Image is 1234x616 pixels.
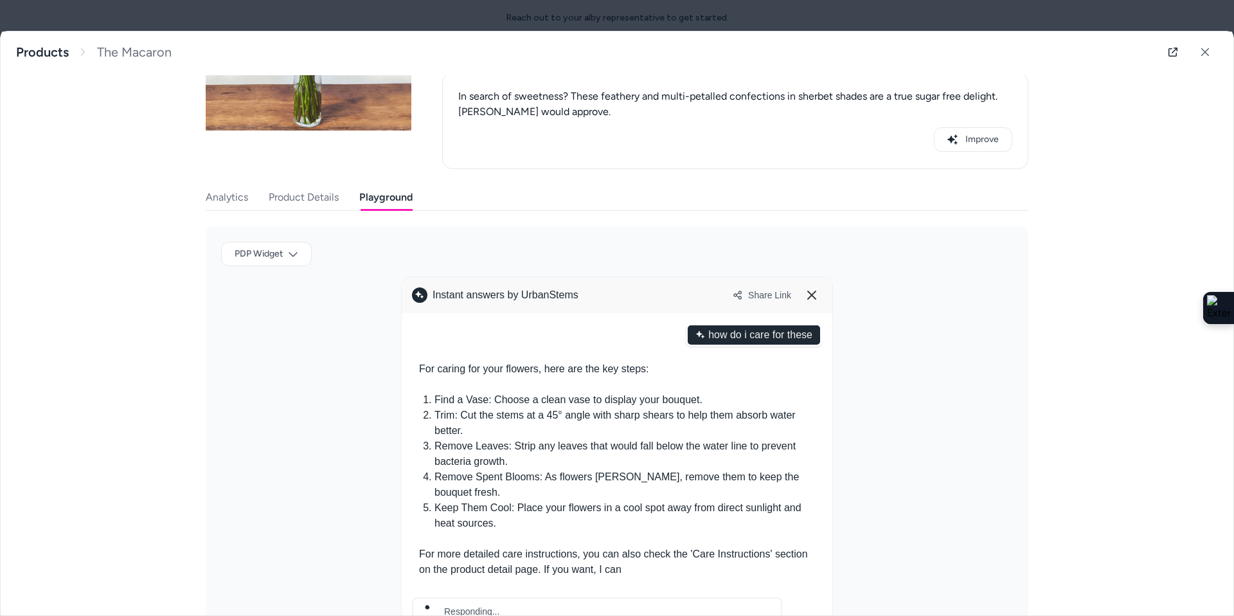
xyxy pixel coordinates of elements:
a: Products [16,44,69,60]
div: In search of sweetness? These feathery and multi-petalled confections in sherbet shades are a tru... [458,89,1012,120]
button: Analytics [206,185,248,210]
nav: breadcrumb [16,44,172,60]
button: Improve [934,127,1012,152]
span: PDP Widget [235,248,283,260]
button: Product Details [269,185,339,210]
span: The Macaron [97,44,172,60]
button: PDP Widget [221,242,312,266]
button: Playground [359,185,413,210]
